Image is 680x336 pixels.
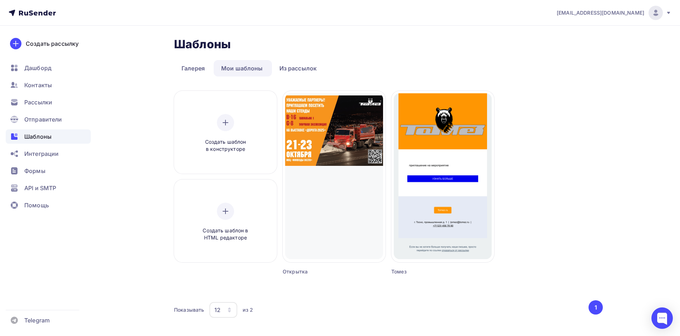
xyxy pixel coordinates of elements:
a: Отправители [6,112,91,127]
span: Создать шаблон в HTML редакторе [192,227,259,242]
span: [EMAIL_ADDRESS][DOMAIN_NAME] [557,9,644,16]
div: Показывать [174,306,204,313]
div: Открытка [283,268,360,275]
span: Рассылки [24,98,52,107]
a: Шаблоны [6,129,91,144]
span: Telegram [24,316,50,325]
a: Из рассылок [272,60,324,76]
div: Томез [391,268,468,275]
span: Отправители [24,115,62,124]
span: Формы [24,167,45,175]
a: Мои шаблоны [214,60,270,76]
span: Помощь [24,201,49,209]
span: Контакты [24,81,52,89]
span: Интеграции [24,149,59,158]
a: [EMAIL_ADDRESS][DOMAIN_NAME] [557,6,671,20]
button: 12 [209,302,238,318]
span: API и SMTP [24,184,56,192]
a: Галерея [174,60,212,76]
button: Go to page 1 [589,300,603,315]
div: Создать рассылку [26,39,79,48]
div: из 2 [243,306,253,313]
span: Дашборд [24,64,51,72]
a: Контакты [6,78,91,92]
a: Формы [6,164,91,178]
span: Шаблоны [24,132,51,141]
ul: Pagination [587,300,603,315]
a: Рассылки [6,95,91,109]
a: Дашборд [6,61,91,75]
h2: Шаблоны [174,37,231,51]
span: Создать шаблон в конструкторе [192,138,259,153]
div: 12 [214,306,220,314]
